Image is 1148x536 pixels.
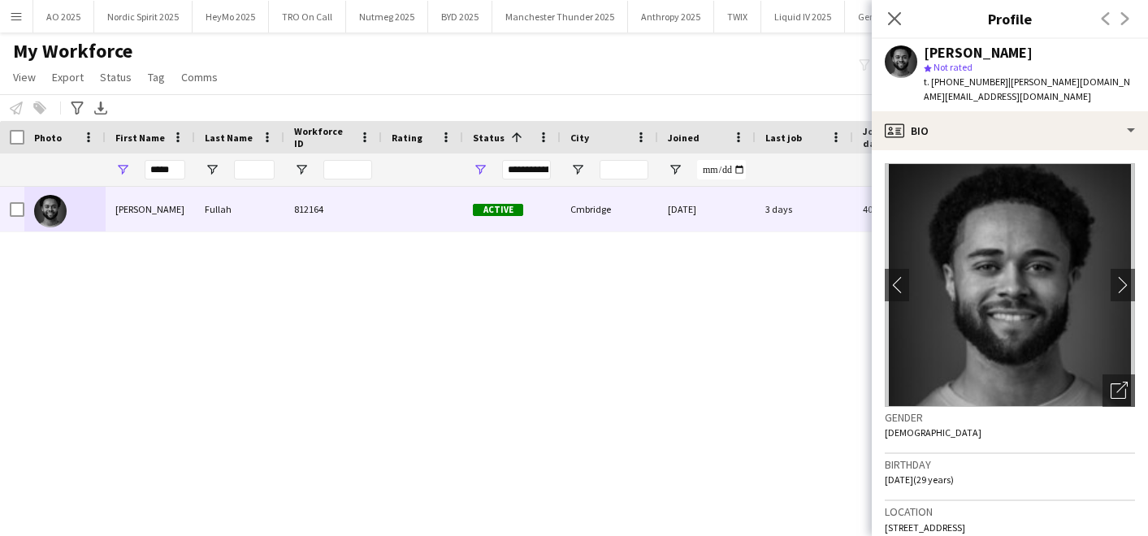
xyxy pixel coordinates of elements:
[473,162,487,177] button: Open Filter Menu
[885,426,981,439] span: [DEMOGRAPHIC_DATA]
[863,125,929,149] span: Jobs (last 90 days)
[52,70,84,84] span: Export
[872,8,1148,29] h3: Profile
[570,132,589,144] span: City
[67,98,87,118] app-action-btn: Advanced filters
[473,204,523,216] span: Active
[181,70,218,84] span: Comms
[492,1,628,32] button: Manchester Thunder 2025
[765,132,802,144] span: Last job
[668,132,700,144] span: Joined
[148,70,165,84] span: Tag
[885,473,954,486] span: [DATE] (29 years)
[193,1,269,32] button: HeyMo 2025
[570,162,585,177] button: Open Filter Menu
[473,132,505,144] span: Status
[658,187,756,231] div: [DATE]
[45,67,90,88] a: Export
[885,521,965,534] span: [STREET_ADDRESS]
[885,163,1135,407] img: Crew avatar or photo
[668,162,682,177] button: Open Filter Menu
[115,162,130,177] button: Open Filter Menu
[205,132,253,144] span: Last Name
[885,504,1135,519] h3: Location
[234,160,275,179] input: Last Name Filter Input
[346,1,428,32] button: Nutmeg 2025
[34,195,67,227] img: Brima Fullah
[428,1,492,32] button: BYD 2025
[141,67,171,88] a: Tag
[628,1,714,32] button: Anthropy 2025
[6,67,42,88] a: View
[697,160,746,179] input: Joined Filter Input
[561,187,658,231] div: Cmbridge
[13,70,36,84] span: View
[924,76,1008,88] span: t. [PHONE_NUMBER]
[761,1,845,32] button: Liquid IV 2025
[885,457,1135,472] h3: Birthday
[195,187,284,231] div: Fullah
[845,1,925,32] button: Genesis 2025
[924,76,1130,102] span: | [PERSON_NAME][DOMAIN_NAME][EMAIL_ADDRESS][DOMAIN_NAME]
[294,125,353,149] span: Workforce ID
[323,160,372,179] input: Workforce ID Filter Input
[94,1,193,32] button: Nordic Spirit 2025
[600,160,648,179] input: City Filter Input
[93,67,138,88] a: Status
[872,111,1148,150] div: Bio
[756,187,853,231] div: 3 days
[885,410,1135,425] h3: Gender
[33,1,94,32] button: AO 2025
[13,39,132,63] span: My Workforce
[115,132,165,144] span: First Name
[175,67,224,88] a: Comms
[34,132,62,144] span: Photo
[1103,374,1135,407] div: Open photos pop-in
[714,1,761,32] button: TWIX
[269,1,346,32] button: TRO On Call
[106,187,195,231] div: [PERSON_NAME]
[91,98,110,118] app-action-btn: Export XLSX
[145,160,185,179] input: First Name Filter Input
[100,70,132,84] span: Status
[853,187,959,231] div: 40
[924,45,1033,60] div: [PERSON_NAME]
[205,162,219,177] button: Open Filter Menu
[392,132,422,144] span: Rating
[294,162,309,177] button: Open Filter Menu
[284,187,382,231] div: 812164
[934,61,973,73] span: Not rated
